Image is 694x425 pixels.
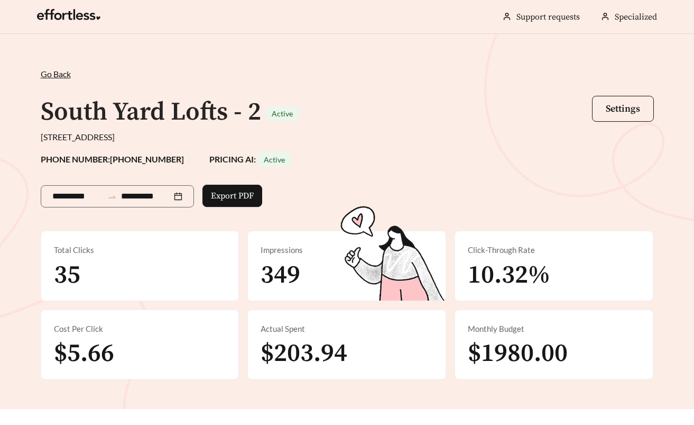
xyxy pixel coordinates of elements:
[41,96,261,128] h1: South Yard Lofts - 2
[54,259,80,291] span: 35
[209,154,291,164] strong: PRICING AI:
[211,189,254,202] span: Export PDF
[261,323,433,335] div: Actual Spent
[468,259,550,291] span: 10.32%
[468,244,640,256] div: Click-Through Rate
[54,244,226,256] div: Total Clicks
[54,323,226,335] div: Cost Per Click
[261,244,433,256] div: Impressions
[606,103,640,115] span: Settings
[468,323,640,335] div: Monthly Budget
[468,338,568,369] span: $1980.00
[41,154,184,164] strong: PHONE NUMBER: [PHONE_NUMBER]
[264,155,285,164] span: Active
[41,131,654,143] div: [STREET_ADDRESS]
[516,12,580,22] a: Support requests
[615,12,657,22] span: Specialized
[202,185,262,207] button: Export PDF
[261,259,300,291] span: 349
[41,69,71,79] span: Go Back
[107,192,117,202] span: swap-right
[261,338,347,369] span: $203.94
[592,96,654,122] button: Settings
[54,338,114,369] span: $5.66
[272,109,293,118] span: Active
[107,192,117,201] span: to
